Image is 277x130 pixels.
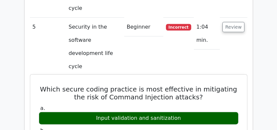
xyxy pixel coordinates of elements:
[40,105,45,111] span: a.
[30,18,66,76] td: 5
[66,18,124,76] td: Security in the software development life cycle
[38,85,239,101] h5: Which secure coding practice is most effective in mitigating the risk of Command Injection attacks?
[194,18,220,50] td: 1:04 min.
[124,18,163,37] td: Beginner
[222,22,245,32] button: Review
[39,112,239,125] div: Input validation and sanitization
[166,24,191,31] span: Incorrect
